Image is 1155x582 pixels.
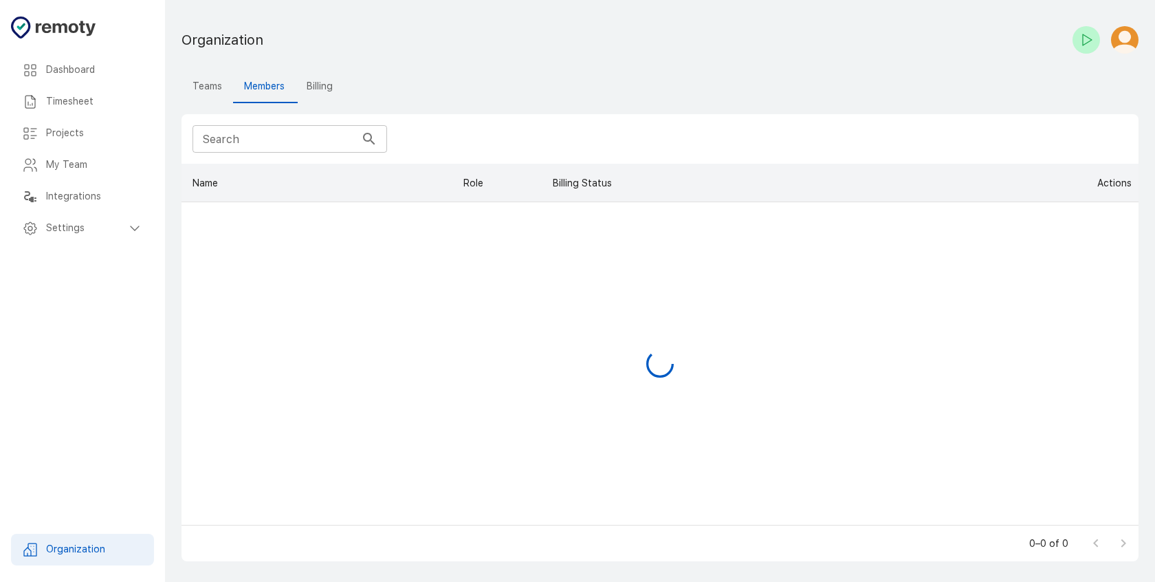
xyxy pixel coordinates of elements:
button: Teams [181,70,233,103]
div: Actions [1097,164,1132,202]
div: Name [181,164,456,202]
h6: Integrations [46,189,143,204]
div: Projects [11,118,154,149]
div: Settings [11,213,154,244]
h6: My Team [46,158,143,173]
p: 0–0 of 0 [1029,537,1068,550]
button: Billing [296,70,344,103]
div: Integrations [11,181,154,213]
div: My Team [11,149,154,181]
h6: Dashboard [46,63,143,78]
div: organization tabs [181,70,344,103]
div: Actions [635,164,1138,202]
h6: Organization [46,542,143,557]
div: Billing Status [525,164,635,202]
div: Organization [11,534,154,565]
div: Billing Status [553,164,612,202]
h6: Settings [46,221,126,236]
div: Timesheet [11,86,154,118]
h6: Timesheet [46,94,143,109]
div: Name [192,164,218,202]
h1: Organization [181,29,263,51]
img: Mr Nguyen [1111,26,1138,54]
button: Check-in [1072,26,1100,54]
div: Dashboard [11,54,154,86]
h6: Projects [46,126,143,141]
div: Role [456,164,525,202]
button: Members [233,70,296,103]
button: Mr Nguyen [1105,21,1138,59]
div: Role [463,164,483,202]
